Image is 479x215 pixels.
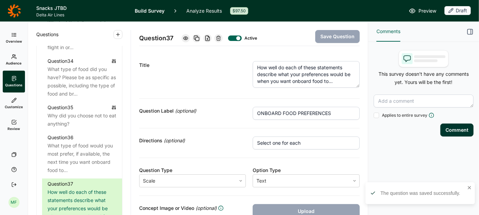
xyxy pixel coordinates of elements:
a: Question35Why did you choose not to eat anything? [42,102,122,129]
a: Customize [3,92,25,114]
div: Question Label [139,107,246,115]
span: (optional) [175,107,196,115]
div: Question 34 [48,57,74,65]
a: Questions [3,71,25,92]
span: Comments [376,27,400,35]
a: Preview [409,7,436,15]
div: Question 35 [48,103,73,112]
div: What type of food did you have? Please be as specific as possible, including the type of food and... [48,65,117,98]
div: $97.50 [230,7,248,15]
span: Questions [5,83,23,87]
div: Concept Image or Video [139,204,246,212]
a: Question36What type of food would you most prefer, if available, the next time you want onboard f... [42,132,122,176]
a: Review [3,114,25,136]
p: This survey doesn't have any comments yet. Yours will be the first! [374,70,474,86]
div: MF [9,197,19,208]
textarea: How well do each of these statements describe what your preferences would be when you want onboar... [253,61,360,88]
span: Applies to entire survey [382,113,427,118]
span: Customize [5,104,23,109]
span: Question 37 [139,33,173,43]
span: Review [8,126,20,131]
div: Active [244,35,255,41]
div: Question 36 [48,133,74,142]
div: Directions [139,137,246,145]
div: What type of food would you most prefer, if available, the next time you want onboard food to... [48,142,117,174]
span: Delta Air Lines [36,12,127,18]
div: Question Type [139,166,246,174]
h1: Snacks JTBD [36,4,127,12]
button: Draft [444,6,471,16]
div: Draft [444,6,471,15]
div: Question 37 [48,180,73,188]
div: The question was saved successfully. [381,190,465,197]
div: Delete [214,34,223,42]
button: Comments [376,22,400,42]
span: (optional) [196,204,217,212]
button: Save Question [315,30,360,43]
span: Overview [6,39,22,44]
a: Overview [3,27,25,49]
div: Why did you choose not to eat anything? [48,112,117,128]
button: Comment [440,124,474,137]
span: (optional) [164,137,185,145]
div: Title [139,61,246,69]
a: Question34What type of food did you have? Please be as specific as possible, including the type o... [42,56,122,99]
a: Audience [3,49,25,71]
span: Audience [6,61,22,66]
span: Questions [36,30,58,39]
div: Option Type [253,166,360,174]
span: Preview [418,7,436,15]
